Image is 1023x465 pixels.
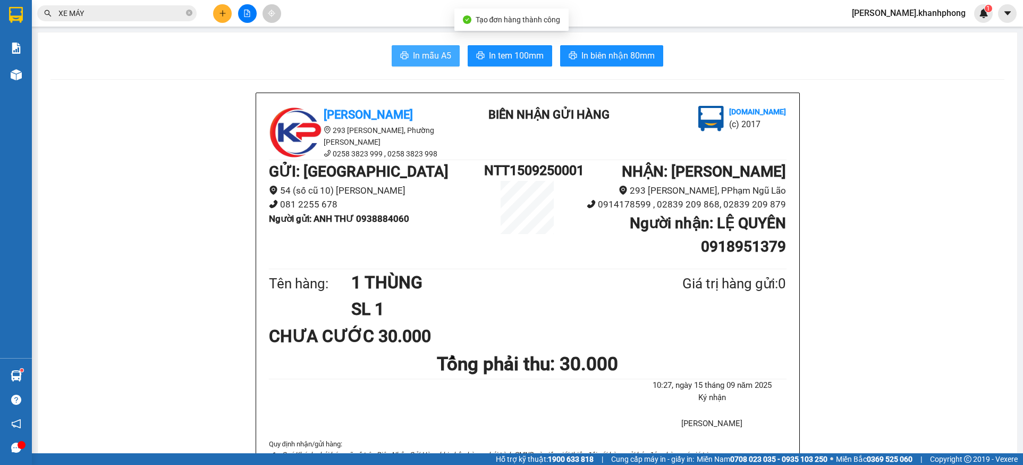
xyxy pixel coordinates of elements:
[836,453,912,465] span: Miền Bắc
[1003,9,1012,18] span: caret-down
[463,15,471,24] span: check-circle
[263,4,281,23] button: aim
[496,453,594,465] span: Hỗ trợ kỹ thuật:
[587,200,596,209] span: phone
[243,10,251,17] span: file-add
[269,148,460,160] li: 0258 3823 999 , 0258 3823 998
[619,186,628,195] span: environment
[729,107,786,116] b: [DOMAIN_NAME]
[269,184,485,198] li: 54 (số cũ 10) [PERSON_NAME]
[622,163,786,180] b: NHẬN : [PERSON_NAME]
[11,69,22,80] img: warehouse-icon
[638,418,786,430] li: [PERSON_NAME]
[219,10,226,17] span: plus
[413,49,451,62] span: In mẫu A5
[979,9,988,18] img: icon-new-feature
[920,453,922,465] span: |
[729,118,786,131] li: (c) 2017
[11,370,22,381] img: warehouse-icon
[186,10,192,16] span: close-circle
[548,455,594,463] strong: 1900 633 818
[269,124,460,148] li: 293 [PERSON_NAME], Phường [PERSON_NAME]
[269,323,439,350] div: CHƯA CƯỚC 30.000
[638,392,786,404] li: Ký nhận
[867,455,912,463] strong: 0369 525 060
[282,451,709,459] i: Quý Khách phải báo mã số trên Biên Nhận Gửi Hàng khi nhận hàng, phải trình CMND và giấy giới thiệ...
[698,106,724,131] img: logo.jpg
[581,49,655,62] span: In biên nhận 80mm
[269,186,278,195] span: environment
[269,200,278,209] span: phone
[488,108,610,121] b: BIÊN NHẬN GỬI HÀNG
[11,395,21,405] span: question-circle
[392,45,460,67] button: printerIn mẫu A5
[571,197,787,212] li: 0914178599 , 02839 209 868, 02839 209 879
[697,453,827,465] span: Miền Nam
[986,5,990,12] span: 1
[560,45,663,67] button: printerIn biên nhận 80mm
[269,273,352,295] div: Tên hàng:
[9,7,23,23] img: logo-vxr
[985,5,992,12] sup: 1
[638,379,786,392] li: 10:27, ngày 15 tháng 09 năm 2025
[843,6,974,20] span: [PERSON_NAME].khanhphong
[44,10,52,17] span: search
[269,350,787,379] h1: Tổng phải thu: 30.000
[351,296,631,322] h1: SL 1
[730,455,827,463] strong: 0708 023 035 - 0935 103 250
[269,197,485,212] li: 081 2255 678
[476,51,485,61] span: printer
[830,457,833,461] span: ⚪️
[269,213,409,224] b: Người gửi : ANH THƯ 0938884060
[269,106,322,159] img: logo.jpg
[324,126,331,134] span: environment
[238,4,257,23] button: file-add
[569,51,577,61] span: printer
[213,4,232,23] button: plus
[571,184,787,198] li: 293 [PERSON_NAME], PPhạm Ngũ Lão
[351,269,631,296] h1: 1 THÙNG
[268,10,275,17] span: aim
[324,150,331,157] span: phone
[476,15,561,24] span: Tạo đơn hàng thành công
[11,443,21,453] span: message
[998,4,1017,23] button: caret-down
[602,453,603,465] span: |
[631,273,786,295] div: Giá trị hàng gửi: 0
[400,51,409,61] span: printer
[630,214,786,255] b: Người nhận : LỆ QUYÊN 0918951379
[611,453,694,465] span: Cung cấp máy in - giấy in:
[186,9,192,19] span: close-circle
[489,49,544,62] span: In tem 100mm
[11,419,21,429] span: notification
[11,43,22,54] img: solution-icon
[484,160,570,181] h1: NTT1509250001
[20,369,23,372] sup: 1
[324,108,413,121] b: [PERSON_NAME]
[964,455,971,463] span: copyright
[269,163,449,180] b: GỬI : [GEOGRAPHIC_DATA]
[468,45,552,67] button: printerIn tem 100mm
[58,7,184,19] input: Tìm tên, số ĐT hoặc mã đơn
